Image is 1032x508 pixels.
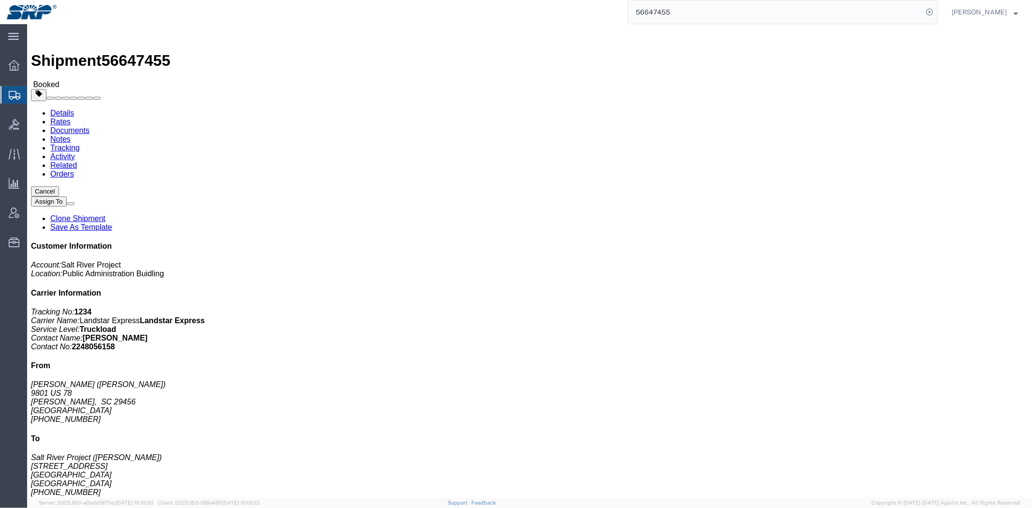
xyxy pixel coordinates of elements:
span: Copyright © [DATE]-[DATE] Agistix Inc., All Rights Reserved [871,499,1020,507]
span: [DATE] 10:06:13 [222,500,260,506]
img: logo [7,5,57,19]
span: [DATE] 10:10:00 [116,500,153,506]
span: Client: 2025.18.0-198a450 [158,500,260,506]
span: Server: 2025.18.0-a0edd1917ac [39,500,153,506]
input: Search for shipment number, reference number [628,0,923,24]
span: Marissa Camacho [952,7,1007,17]
button: [PERSON_NAME] [951,6,1018,18]
a: Feedback [471,500,496,506]
iframe: FS Legacy Container [27,24,1032,498]
a: Support [448,500,472,506]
